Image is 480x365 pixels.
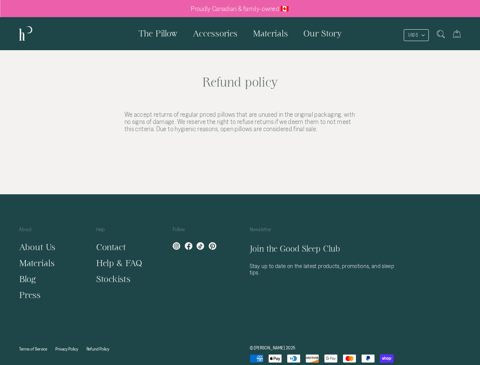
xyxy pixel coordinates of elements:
a: Materials [245,17,296,50]
span: Materials [253,29,288,38]
h1: Refund policy [124,73,356,92]
p: Help [96,225,154,239]
a: Terms of Service [19,346,47,351]
a: Blog [19,274,36,284]
p: Newsletter [250,225,404,239]
a: Contact [96,242,126,252]
a: Press [19,290,41,300]
span: Our Story [303,29,342,38]
a: Stockists [96,274,131,284]
h5: Join the Good Sleep Club [250,243,404,255]
a: Our Story [296,17,349,50]
span: Accessories [193,29,238,38]
span: The Pillow [138,29,178,38]
a: Materials [19,258,55,268]
p: Proudly Canadian & family-owned 🇨🇦 [191,5,289,13]
a: Accessories [185,17,245,50]
a: About Us [19,242,55,252]
p: About [19,225,77,239]
a: © [PERSON_NAME] 2025 [250,345,295,350]
a: Help & FAQ [96,258,142,268]
a: Privacy Policy [55,346,78,351]
a: The Pillow [131,17,185,50]
a: Refund Policy [87,346,109,351]
p: Stay up to date on the latest products, promotions, and sleep tips. [250,263,404,276]
p: We accept returns of regular priced pillows that are unused in the original packaging, with no si... [124,111,356,132]
button: USD $ [404,29,429,41]
p: Follow [173,225,231,239]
